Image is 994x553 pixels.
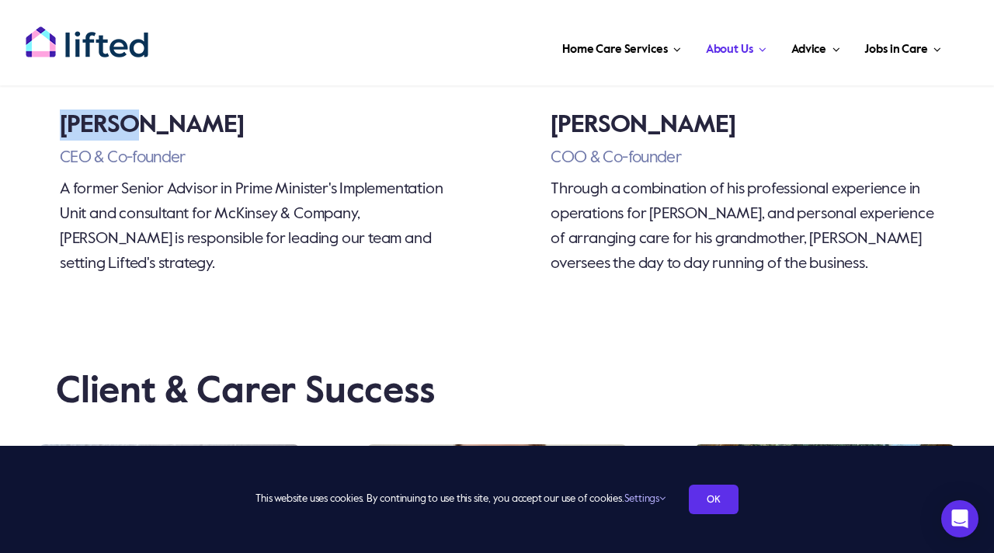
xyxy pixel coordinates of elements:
[551,177,946,276] p: Through a combination of his professional experience in operations for [PERSON_NAME], and persona...
[624,494,666,504] a: Settings
[558,23,686,70] a: Home Care Services
[791,37,826,62] span: Advice
[787,23,844,70] a: Advice
[255,487,665,512] span: This website uses cookies. By continuing to use this site, you accept our use of cookies.
[56,371,969,413] h2: Client & Carer Success
[941,500,978,537] div: Open Intercom Messenger
[551,148,946,169] h3: COO & Co-founder
[864,37,927,62] span: Jobs in Care
[60,110,455,141] h3: [PERSON_NAME]
[60,148,455,169] h3: CEO & Co-founder
[25,26,149,41] a: lifted-logo
[706,37,753,62] span: About Us
[860,23,946,70] a: Jobs in Care
[562,37,667,62] span: Home Care Services
[689,485,739,514] a: OK
[551,110,946,141] h3: [PERSON_NAME]
[60,177,455,276] p: A former Senior Advisor in Prime Minister's Implementation Unit and consultant for McKinsey & Com...
[186,23,946,70] nav: Main Menu
[701,23,771,70] a: About Us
